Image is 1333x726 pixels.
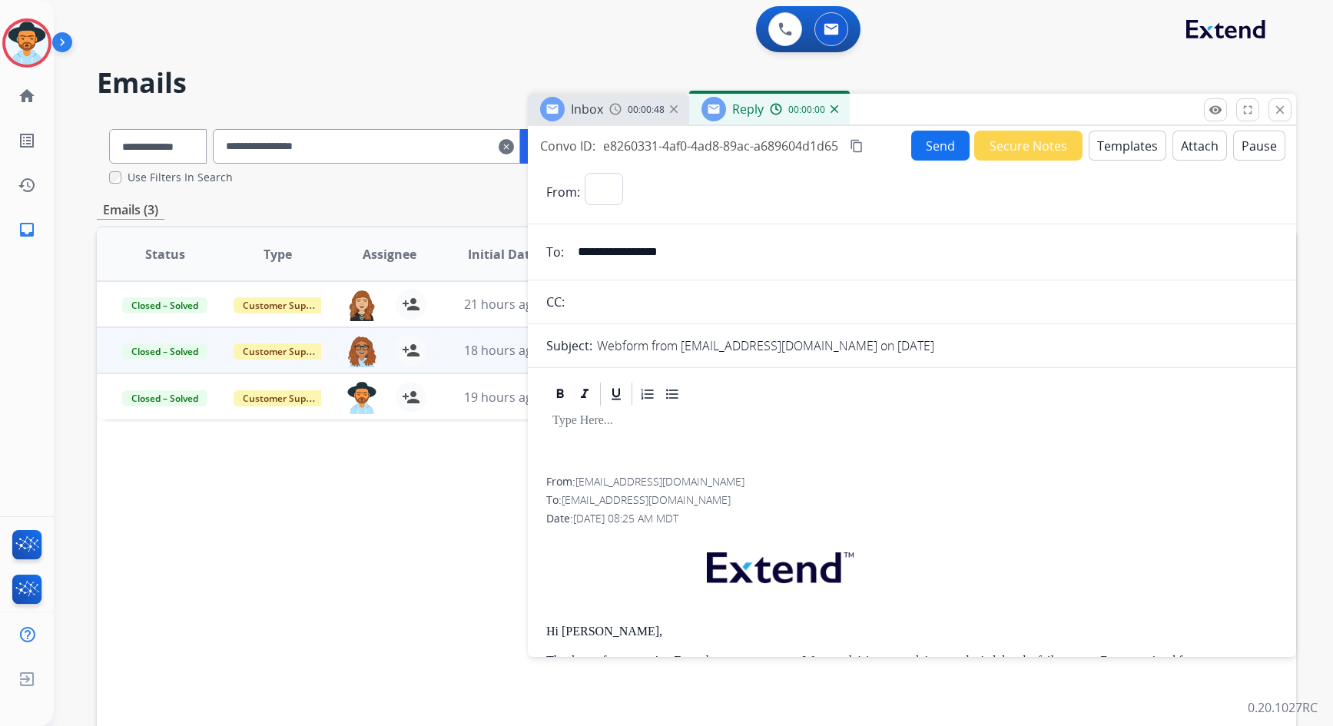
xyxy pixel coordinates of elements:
span: 00:00:48 [628,104,665,116]
p: Subject: [546,336,592,355]
div: Bullet List [661,383,684,406]
span: 19 hours ago [464,389,540,406]
p: Hi [PERSON_NAME], [546,625,1278,638]
span: 18 hours ago [464,342,540,359]
img: agent-avatar [347,382,377,414]
mat-icon: close [1273,103,1287,117]
img: extend.png [688,534,869,595]
div: Underline [605,383,628,406]
span: 21 hours ago [464,296,540,313]
mat-icon: fullscreen [1241,103,1255,117]
p: Thank you for contacting Extend customer support. We are advising your claim was denied due the f... [546,654,1278,668]
span: Closed – Solved [122,390,207,406]
span: Status [145,245,185,264]
div: Ordered List [636,383,659,406]
span: Customer Support [234,390,333,406]
div: Bold [549,383,572,406]
img: agent-avatar [347,289,377,321]
mat-icon: list_alt [18,131,36,150]
mat-icon: person_add [402,295,420,313]
mat-icon: clear [499,138,514,156]
p: 0.20.1027RC [1248,698,1318,717]
mat-icon: content_copy [850,139,864,153]
div: From: [546,474,1278,489]
span: 00:00:00 [788,104,825,116]
mat-icon: search [526,138,545,156]
span: [EMAIL_ADDRESS][DOMAIN_NAME] [575,474,744,489]
div: Italic [573,383,596,406]
span: Inbox [571,101,603,118]
button: Secure Notes [974,131,1083,161]
img: avatar [5,22,48,65]
mat-icon: home [18,87,36,105]
mat-icon: person_add [402,388,420,406]
span: [EMAIL_ADDRESS][DOMAIN_NAME] [562,492,731,507]
span: Closed – Solved [122,297,207,313]
mat-icon: inbox [18,220,36,239]
span: Customer Support [234,297,333,313]
mat-icon: history [18,176,36,194]
button: Pause [1233,131,1285,161]
mat-icon: person_add [402,341,420,360]
span: Type [264,245,292,264]
p: Convo ID: [540,137,595,155]
img: agent-avatar [347,335,377,367]
p: Webform from [EMAIL_ADDRESS][DOMAIN_NAME] on [DATE] [597,336,934,355]
p: CC: [546,293,565,311]
mat-icon: remove_red_eye [1209,103,1222,117]
span: Initial Date [468,245,537,264]
span: Assignee [363,245,416,264]
span: Closed – Solved [122,343,207,360]
button: Send [911,131,970,161]
span: [DATE] 08:25 AM MDT [573,511,678,525]
span: Reply [732,101,764,118]
span: e8260331-4af0-4ad8-89ac-a689604d1d65 [603,138,838,154]
p: Emails (3) [97,201,164,220]
p: From: [546,183,580,201]
span: Customer Support [234,343,333,360]
button: Attach [1172,131,1227,161]
h2: Emails [97,68,1296,98]
p: To: [546,243,564,261]
button: Templates [1089,131,1166,161]
div: To: [546,492,1278,508]
label: Use Filters In Search [128,170,233,185]
div: Date: [546,511,1278,526]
